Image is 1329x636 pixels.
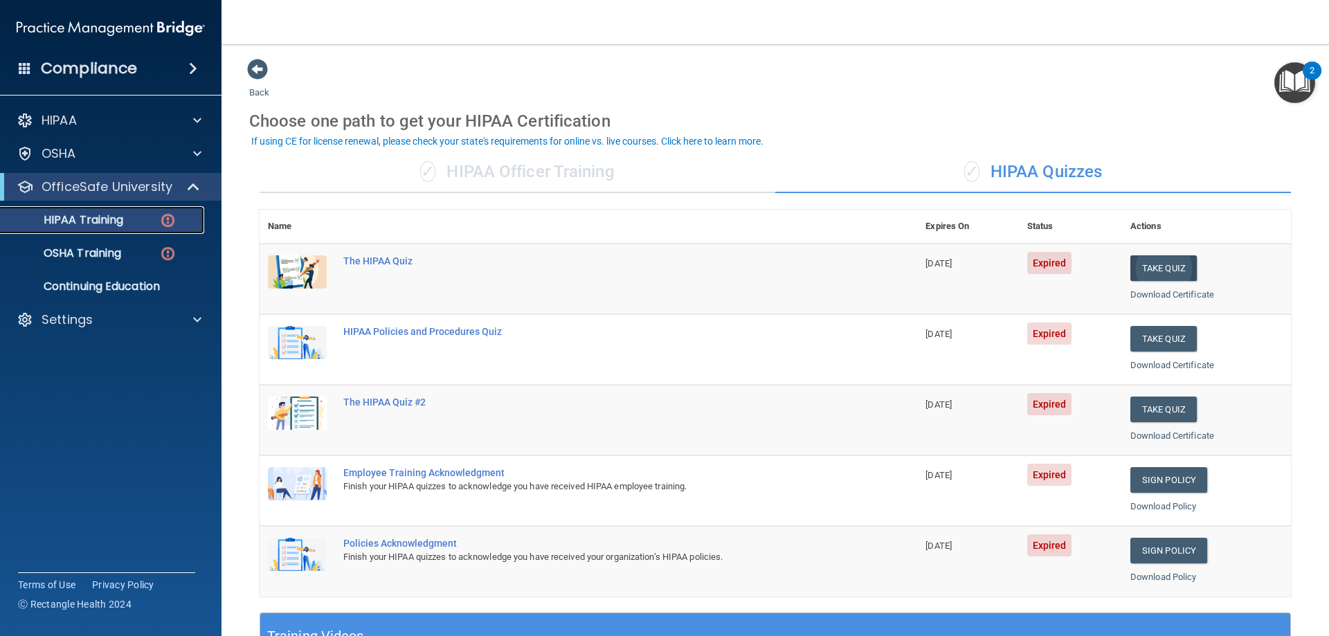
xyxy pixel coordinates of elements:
div: Finish your HIPAA quizzes to acknowledge you have received your organization’s HIPAA policies. [343,549,848,565]
div: Choose one path to get your HIPAA Certification [249,101,1301,141]
p: Continuing Education [9,280,198,293]
th: Status [1019,210,1122,244]
div: HIPAA Officer Training [260,152,775,193]
span: Expired [1027,393,1072,415]
a: Terms of Use [18,578,75,592]
a: HIPAA [17,112,201,129]
p: OfficeSafe University [42,179,172,195]
span: [DATE] [925,540,952,551]
span: Expired [1027,322,1072,345]
button: Take Quiz [1130,255,1197,281]
span: ✓ [964,161,979,182]
div: HIPAA Policies and Procedures Quiz [343,326,848,337]
span: Expired [1027,534,1072,556]
span: Expired [1027,252,1072,274]
th: Name [260,210,335,244]
span: [DATE] [925,258,952,269]
a: Download Certificate [1130,289,1214,300]
span: ✓ [420,161,435,182]
a: Download Policy [1130,501,1197,511]
a: OSHA [17,145,201,162]
button: Open Resource Center, 2 new notifications [1274,62,1315,103]
div: Finish your HIPAA quizzes to acknowledge you have received HIPAA employee training. [343,478,848,495]
a: Download Certificate [1130,430,1214,441]
img: danger-circle.6113f641.png [159,245,177,262]
img: danger-circle.6113f641.png [159,212,177,229]
th: Actions [1122,210,1291,244]
p: Settings [42,311,93,328]
div: HIPAA Quizzes [775,152,1291,193]
span: [DATE] [925,399,952,410]
iframe: Drift Widget Chat Controller [1090,538,1312,593]
div: The HIPAA Quiz [343,255,848,266]
p: HIPAA [42,112,77,129]
div: 2 [1310,71,1314,89]
img: PMB logo [17,15,205,42]
div: If using CE for license renewal, please check your state's requirements for online vs. live cours... [251,136,763,146]
button: Take Quiz [1130,326,1197,352]
p: HIPAA Training [9,213,123,227]
a: OfficeSafe University [17,179,201,195]
span: Expired [1027,464,1072,486]
button: If using CE for license renewal, please check your state's requirements for online vs. live cours... [249,134,766,148]
h4: Compliance [41,59,137,78]
div: The HIPAA Quiz #2 [343,397,848,408]
p: OSHA [42,145,76,162]
div: Policies Acknowledgment [343,538,848,549]
a: Privacy Policy [92,578,154,592]
span: Ⓒ Rectangle Health 2024 [18,597,132,611]
span: [DATE] [925,329,952,339]
span: [DATE] [925,470,952,480]
button: Take Quiz [1130,397,1197,422]
a: Settings [17,311,201,328]
p: OSHA Training [9,246,121,260]
a: Download Certificate [1130,360,1214,370]
a: Back [249,71,269,98]
th: Expires On [917,210,1018,244]
a: Sign Policy [1130,467,1207,493]
div: Employee Training Acknowledgment [343,467,848,478]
